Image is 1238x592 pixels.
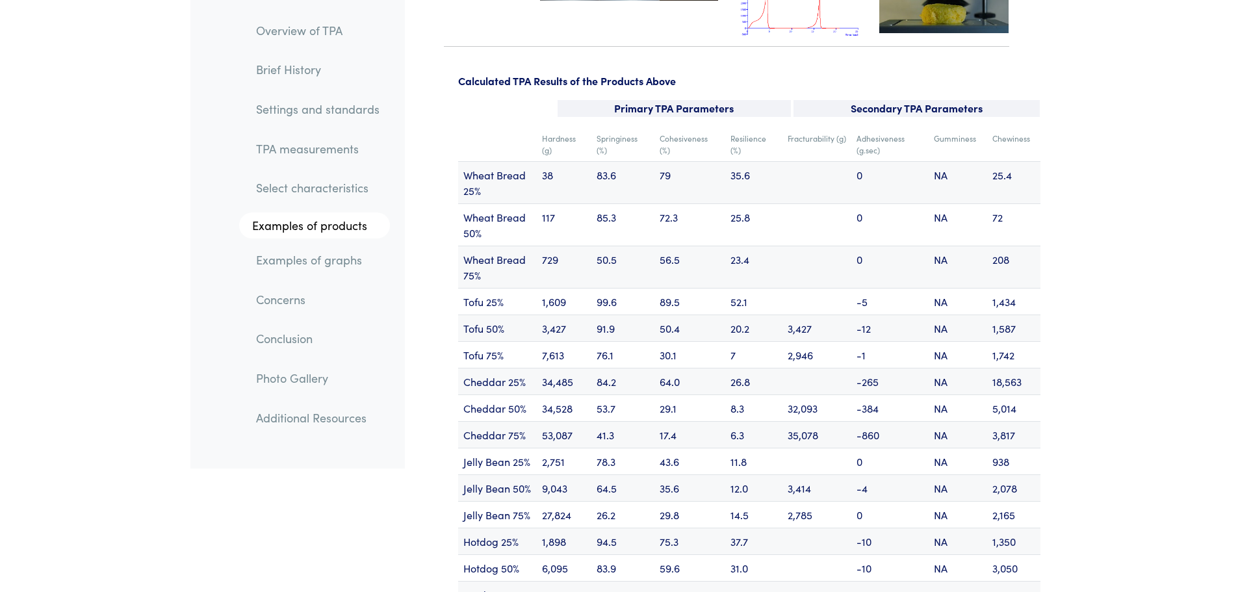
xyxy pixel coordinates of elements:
td: -384 [851,394,929,421]
td: Wheat Bread 25% [458,161,537,203]
td: Wheat Bread 50% [458,203,537,246]
td: 26.8 [725,368,782,394]
a: Examples of graphs [246,245,390,275]
td: 2,165 [987,501,1040,528]
a: Conclusion [246,324,390,354]
td: 99.6 [591,288,654,315]
a: Overview of TPA [246,16,390,45]
td: 1,587 [987,315,1040,341]
a: Concerns [246,285,390,315]
td: 0 [851,246,929,288]
td: 1,898 [537,528,591,554]
td: -12 [851,315,929,341]
td: 3,817 [987,421,1040,448]
td: 2,078 [987,474,1040,501]
td: 7,613 [537,341,591,368]
td: 3,414 [782,474,851,501]
td: 6.3 [725,421,782,448]
td: NA [929,528,987,554]
td: Springiness (%) [591,127,654,162]
td: Jelly Bean 75% [458,501,537,528]
td: 64.0 [654,368,725,394]
td: 85.3 [591,203,654,246]
td: 5,014 [987,394,1040,421]
td: NA [929,246,987,288]
td: 38 [537,161,591,203]
p: Primary TPA Parameters [558,100,791,117]
td: 8.3 [725,394,782,421]
p: Calculated TPA Results of the Products Above [458,73,1040,90]
td: 1,350 [987,528,1040,554]
td: 3,427 [537,315,591,341]
td: 43.6 [654,448,725,474]
td: Fracturability (g) [782,127,851,162]
td: Gumminess [929,127,987,162]
td: 6,095 [537,554,591,581]
td: -1 [851,341,929,368]
td: 3,050 [987,554,1040,581]
td: 1,434 [987,288,1040,315]
td: Cohesiveness (%) [654,127,725,162]
a: Settings and standards [246,94,390,124]
td: 94.5 [591,528,654,554]
td: Hotdog 50% [458,554,537,581]
td: 35,078 [782,421,851,448]
td: 52.1 [725,288,782,315]
a: Additional Resources [246,403,390,433]
td: Chewiness [987,127,1040,162]
td: 0 [851,161,929,203]
td: 7 [725,341,782,368]
td: Tofu 75% [458,341,537,368]
td: 83.9 [591,554,654,581]
td: 56.5 [654,246,725,288]
td: Cheddar 75% [458,421,537,448]
td: 37.7 [725,528,782,554]
td: 29.8 [654,501,725,528]
td: 2,785 [782,501,851,528]
td: 3,427 [782,315,851,341]
a: Photo Gallery [246,363,390,393]
td: 117 [537,203,591,246]
td: 2,946 [782,341,851,368]
td: NA [929,501,987,528]
td: 32,093 [782,394,851,421]
td: 0 [851,203,929,246]
a: Brief History [246,55,390,85]
td: 41.3 [591,421,654,448]
td: 0 [851,448,929,474]
td: 76.1 [591,341,654,368]
td: -4 [851,474,929,501]
td: Tofu 25% [458,288,537,315]
td: 11.8 [725,448,782,474]
td: 31.0 [725,554,782,581]
td: 83.6 [591,161,654,203]
td: 938 [987,448,1040,474]
td: 53,087 [537,421,591,448]
td: 72 [987,203,1040,246]
td: 72.3 [654,203,725,246]
td: 64.5 [591,474,654,501]
td: 208 [987,246,1040,288]
td: 25.4 [987,161,1040,203]
td: 34,485 [537,368,591,394]
td: 91.9 [591,315,654,341]
td: 9,043 [537,474,591,501]
a: Examples of products [239,213,390,239]
a: Select characteristics [246,174,390,203]
td: 30.1 [654,341,725,368]
td: 35.6 [654,474,725,501]
td: 1,609 [537,288,591,315]
td: 89.5 [654,288,725,315]
td: 14.5 [725,501,782,528]
td: 35.6 [725,161,782,203]
td: 75.3 [654,528,725,554]
td: NA [929,368,987,394]
p: Secondary TPA Parameters [793,100,1040,117]
td: 27,824 [537,501,591,528]
td: NA [929,394,987,421]
td: Jelly Bean 50% [458,474,537,501]
td: Adhesiveness (g.sec) [851,127,929,162]
td: 20.2 [725,315,782,341]
td: 2,751 [537,448,591,474]
td: 34,528 [537,394,591,421]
